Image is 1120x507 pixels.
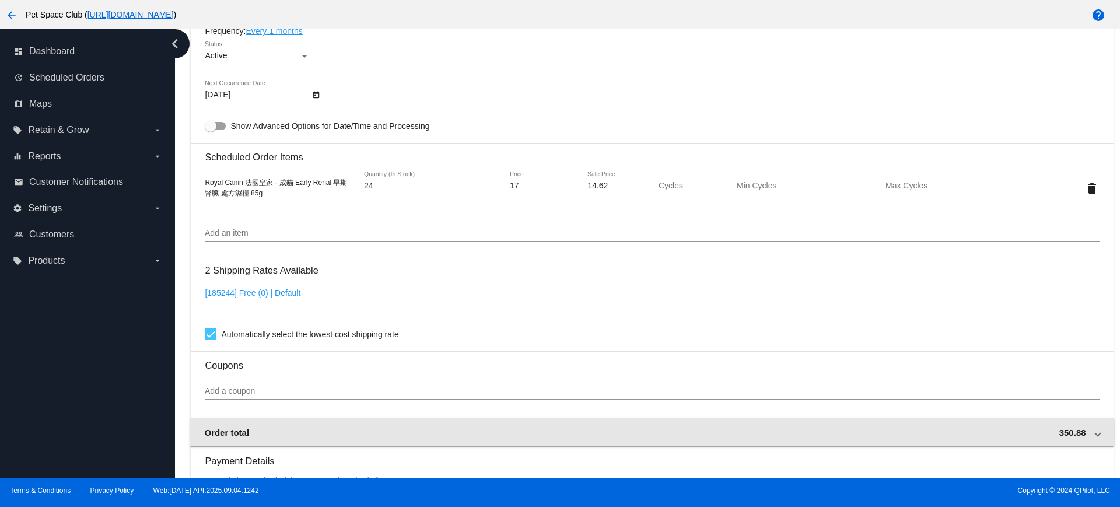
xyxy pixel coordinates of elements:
[90,487,134,495] a: Privacy Policy
[14,99,23,109] i: map
[510,181,571,191] input: Price
[205,229,1099,238] input: Add an item
[204,428,249,438] span: Order total
[28,256,65,266] span: Products
[29,46,75,57] span: Dashboard
[205,51,310,61] mat-select: Status
[205,258,318,283] h3: 2 Shipping Rates Available
[219,476,293,485] div: Existing methods (1)
[14,95,162,113] a: map Maps
[205,288,300,298] a: [185244] Free (0) | Default
[737,181,842,191] input: Min Cycles
[14,225,162,244] a: people_outline Customers
[14,177,23,187] i: email
[10,487,71,495] a: Terms & Conditions
[14,173,162,191] a: email Customer Notifications
[205,387,1099,396] input: Add a coupon
[230,120,429,132] span: Show Advanced Options for Date/Time and Processing
[13,152,22,161] i: equalizer
[153,256,162,265] i: arrow_drop_down
[570,487,1110,495] span: Copyright © 2024 QPilot, LLC
[13,256,22,265] i: local_offer
[87,10,174,19] a: [URL][DOMAIN_NAME]
[29,229,74,240] span: Customers
[246,26,302,36] a: Every 1 months
[153,152,162,161] i: arrow_drop_down
[1059,428,1086,438] span: 350.88
[1085,181,1099,195] mat-icon: delete
[13,125,22,135] i: local_offer
[153,125,162,135] i: arrow_drop_down
[205,90,310,100] input: Next Occurrence Date
[29,99,52,109] span: Maps
[14,73,23,82] i: update
[205,143,1099,163] h3: Scheduled Order Items
[1091,8,1105,22] mat-icon: help
[14,42,162,61] a: dashboard Dashboard
[587,181,642,191] input: Sale Price
[321,476,426,485] div: Load Methods from Gateway
[14,47,23,56] i: dashboard
[28,203,62,214] span: Settings
[190,418,1114,446] mat-expansion-panel-header: Order total 350.88
[885,181,991,191] input: Max Cycles
[221,327,398,341] span: Automatically select the lowest cost shipping rate
[205,51,227,60] span: Active
[14,230,23,239] i: people_outline
[14,68,162,87] a: update Scheduled Orders
[13,204,22,213] i: settings
[310,88,322,100] button: Open calendar
[28,125,89,135] span: Retain & Grow
[26,10,176,19] span: Pet Space Club ( )
[5,8,19,22] mat-icon: arrow_back
[205,351,1099,371] h3: Coupons
[205,447,1099,467] h3: Payment Details
[205,26,1099,36] div: Frequency:
[364,181,469,191] input: Quantity (In Stock)
[153,204,162,213] i: arrow_drop_down
[205,179,347,197] span: Royal Canin 法國皇家 - 成貓 Early Renal 早期腎臟 處方濕糧 85g
[28,151,61,162] span: Reports
[29,177,123,187] span: Customer Notifications
[659,181,720,191] input: Cycles
[29,72,104,83] span: Scheduled Orders
[153,487,259,495] a: Web:[DATE] API:2025.09.04.1242
[166,34,184,53] i: chevron_left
